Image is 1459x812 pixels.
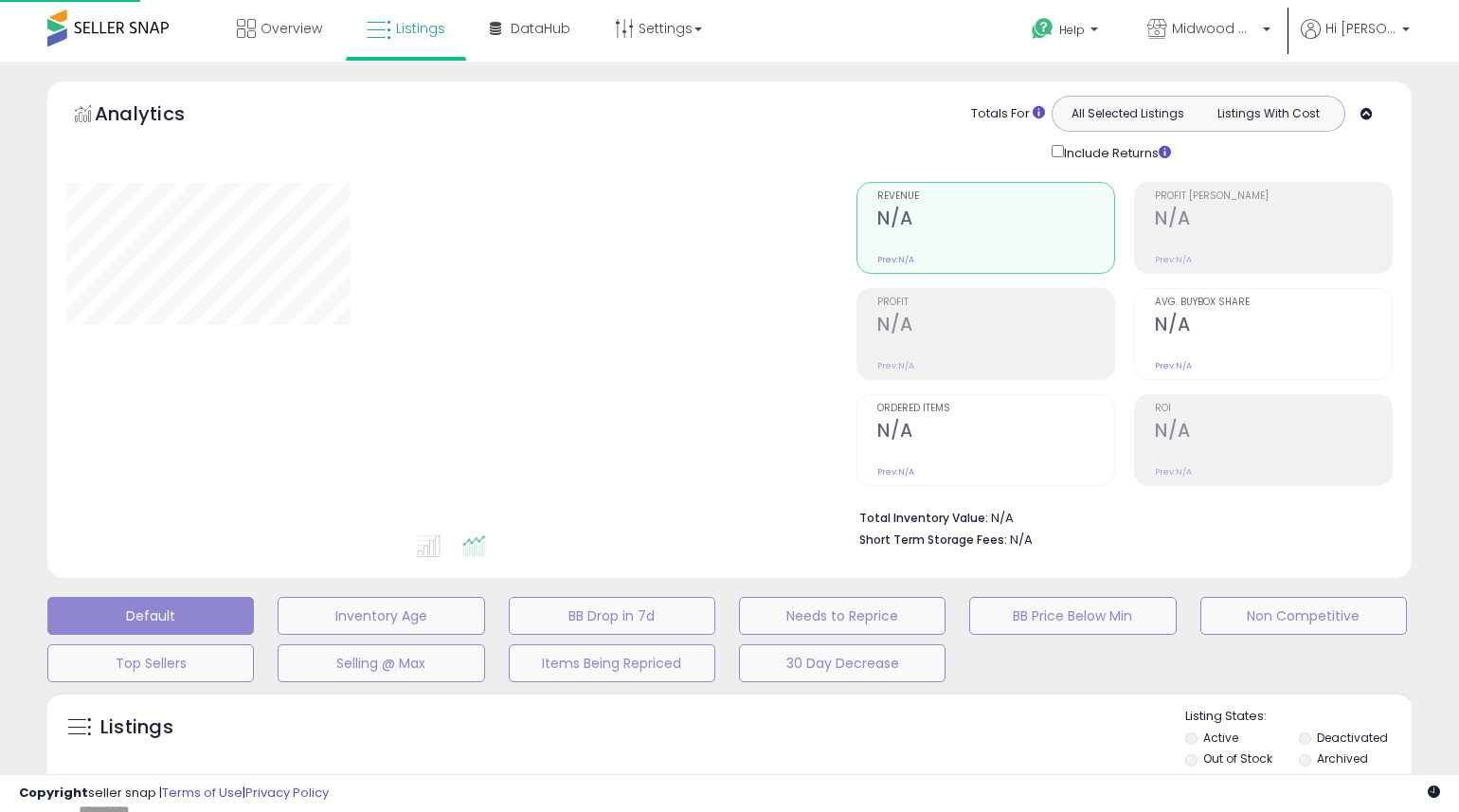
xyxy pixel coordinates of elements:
[859,505,1378,528] li: N/A
[877,208,1114,233] h2: N/A
[509,597,715,635] button: BB Drop in 7d
[1155,466,1192,478] small: Prev: N/A
[19,785,329,803] div: seller snap | |
[1155,420,1392,445] h2: N/A
[1017,3,1117,62] a: Help
[1200,597,1407,635] button: Non Competitive
[1057,101,1198,126] button: All Selected Listings
[278,644,484,682] button: Selling @ Max
[859,532,1007,548] b: Short Term Storage Fees:
[1301,19,1410,62] a: Hi [PERSON_NAME]
[739,644,946,682] button: 30 Day Decrease
[877,314,1114,339] h2: N/A
[1155,360,1192,371] small: Prev: N/A
[739,597,946,635] button: Needs to Reprice
[19,784,88,802] strong: Copyright
[509,644,715,682] button: Items Being Repriced
[877,298,1114,308] span: Profit
[971,105,1045,123] div: Totals For
[877,404,1114,414] span: Ordered Items
[877,191,1114,202] span: Revenue
[859,510,988,526] b: Total Inventory Value:
[396,19,445,38] span: Listings
[1031,17,1054,41] i: Get Help
[1155,208,1392,233] h2: N/A
[278,597,484,635] button: Inventory Age
[877,254,914,265] small: Prev: N/A
[95,100,222,132] h5: Analytics
[511,19,570,38] span: DataHub
[1059,22,1085,38] span: Help
[1155,298,1392,308] span: Avg. Buybox Share
[1155,314,1392,339] h2: N/A
[1155,404,1392,414] span: ROI
[877,466,914,478] small: Prev: N/A
[1037,141,1194,163] div: Include Returns
[969,597,1176,635] button: BB Price Below Min
[1155,254,1192,265] small: Prev: N/A
[1198,101,1339,126] button: Listings With Cost
[1155,191,1392,202] span: Profit [PERSON_NAME]
[1172,19,1257,38] span: Midwood Market
[47,597,254,635] button: Default
[1010,531,1033,549] span: N/A
[47,644,254,682] button: Top Sellers
[261,19,322,38] span: Overview
[877,360,914,371] small: Prev: N/A
[877,420,1114,445] h2: N/A
[1325,19,1396,38] span: Hi [PERSON_NAME]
